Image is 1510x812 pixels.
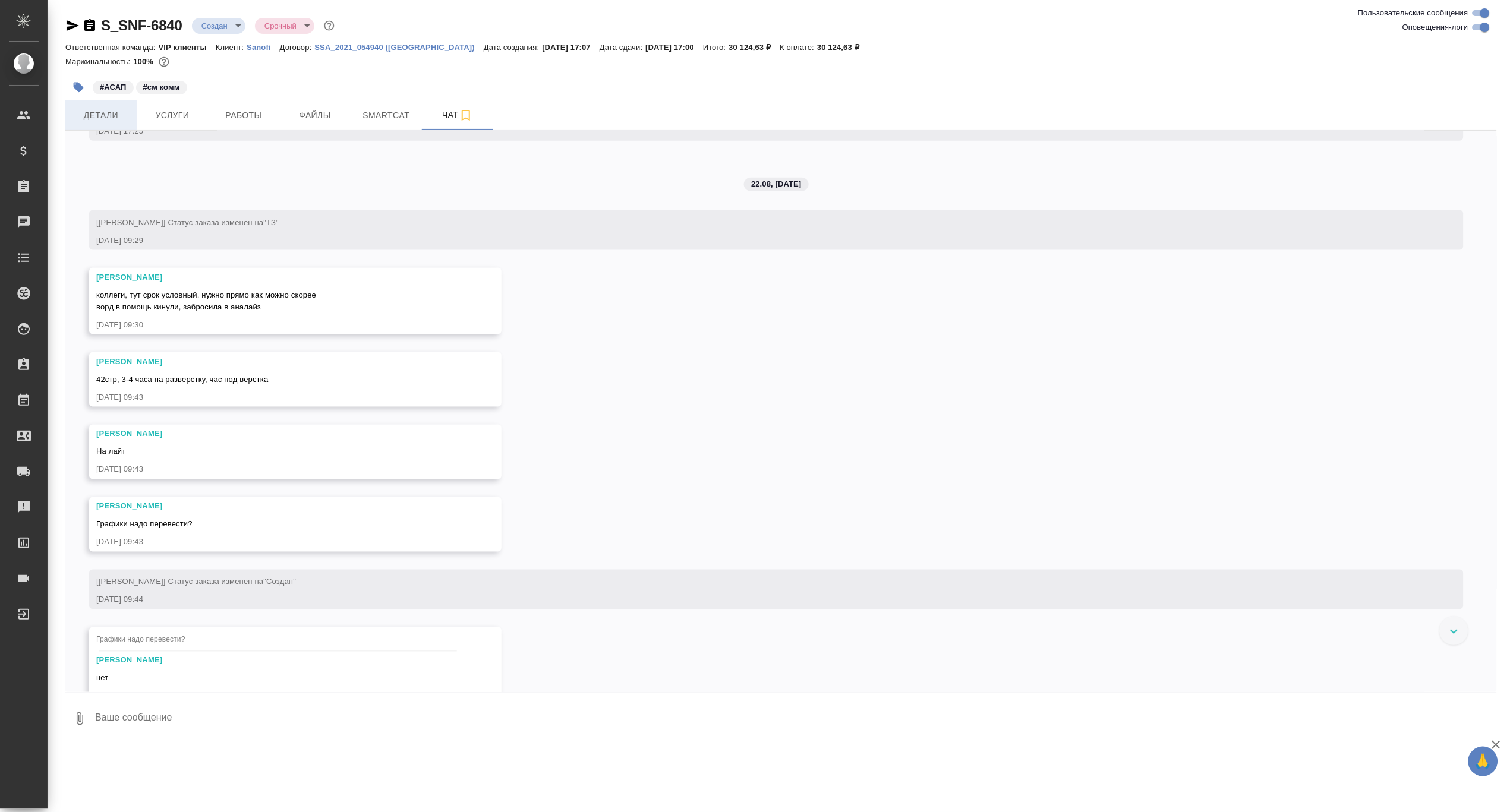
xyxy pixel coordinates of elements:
span: Услуги [144,108,201,123]
p: Дата создания: [484,43,542,52]
div: Создан [255,18,314,34]
p: [DATE] 17:00 [645,43,703,52]
div: [DATE] 09:30 [96,319,460,331]
span: Графики надо перевести? [96,520,193,529]
p: 22.08, [DATE] [751,178,801,190]
span: Пользовательские сообщения [1358,7,1468,19]
p: 100% [133,57,156,66]
p: Маржинальность: [65,57,133,66]
p: VIP клиенты [159,43,216,52]
p: Ответственная команда: [65,43,159,52]
p: Договор: [280,43,315,52]
a: SSA_2021_054940 ([GEOGRAPHIC_DATA]) [314,42,484,52]
span: Чат [429,108,486,122]
span: 🙏 [1473,749,1493,774]
button: Скопировать ссылку для ЯМессенджера [65,18,80,33]
div: [PERSON_NAME] [96,271,460,283]
p: К оплате: [780,43,818,52]
span: "ТЗ" [263,218,279,227]
span: Графики надо перевести? [96,636,185,644]
div: [DATE] 09:43 [96,536,460,548]
div: [DATE] 17:25 [96,125,1422,137]
p: [DATE] 17:07 [542,43,600,52]
a: Sanofi [247,42,280,52]
span: Smartcat [358,108,415,123]
div: [DATE] 09:29 [96,235,1422,247]
div: [DATE] 09:44 [96,594,1422,606]
span: Оповещения-логи [1402,21,1468,33]
div: Создан [192,18,245,34]
span: 42cтр, 3-4 часа на разверстку, час под верстка [96,375,268,384]
div: [DATE] 09:44 [96,690,460,702]
button: Скопировать ссылку [83,18,97,33]
p: 30 124,63 ₽ [817,43,868,52]
p: Клиент: [216,43,247,52]
button: Доп статусы указывают на важность/срочность заказа [321,18,337,33]
div: [DATE] 09:43 [96,391,460,403]
p: Sanofi [247,43,280,52]
div: [DATE] 09:43 [96,464,460,476]
button: Срочный [261,21,300,31]
span: Детали [72,108,130,123]
button: Создан [198,21,231,31]
a: S_SNF-6840 [101,17,182,33]
span: На лайт [96,447,125,456]
span: "Создан" [263,577,296,586]
span: коллеги, тут срок условный, нужно прямо как можно скорее ворд в помощь кинули, забросила в аналайз [96,290,316,311]
div: [PERSON_NAME] [96,501,460,513]
div: [PERSON_NAME] [96,655,460,666]
span: см комм [135,81,188,91]
span: [[PERSON_NAME]] Статус заказа изменен на [96,218,279,227]
div: [PERSON_NAME] [96,428,460,440]
span: АСАП [92,81,135,91]
p: #АСАП [100,81,127,93]
p: #см комм [143,81,180,93]
span: Работы [215,108,272,123]
p: SSA_2021_054940 ([GEOGRAPHIC_DATA]) [314,43,484,52]
span: Файлы [286,108,343,123]
button: Добавить тэг [65,74,92,100]
p: Дата сдачи: [600,43,645,52]
div: [PERSON_NAME] [96,356,460,368]
button: 0.00 RUB; [156,54,172,69]
span: нет [96,674,108,683]
button: 🙏 [1468,747,1498,776]
span: [[PERSON_NAME]] Статус заказа изменен на [96,577,296,586]
p: Итого: [703,43,729,52]
p: 30 124,63 ₽ [729,43,780,52]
